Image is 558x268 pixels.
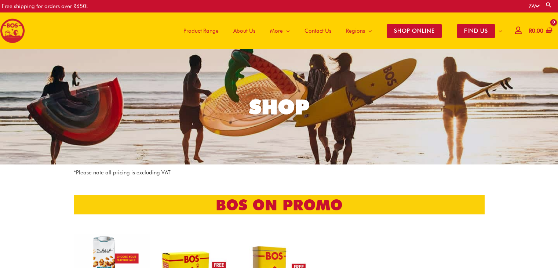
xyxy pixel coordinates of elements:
[270,20,283,42] span: More
[74,195,485,214] h2: bos on promo
[379,12,449,49] a: SHOP ONLINE
[304,20,331,42] span: Contact Us
[263,12,297,49] a: More
[529,28,532,34] span: R
[346,20,365,42] span: Regions
[226,12,263,49] a: About Us
[183,20,219,42] span: Product Range
[529,3,540,10] a: ZA
[297,12,339,49] a: Contact Us
[176,12,226,49] a: Product Range
[528,23,552,39] a: View Shopping Cart, empty
[171,12,510,49] nav: Site Navigation
[457,24,495,38] span: FIND US
[529,28,543,34] bdi: 0.00
[545,1,552,8] a: Search button
[233,20,255,42] span: About Us
[387,24,442,38] span: SHOP ONLINE
[339,12,379,49] a: Regions
[74,168,485,177] p: *Please note all pricing is excluding VAT
[249,97,309,117] div: SHOP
